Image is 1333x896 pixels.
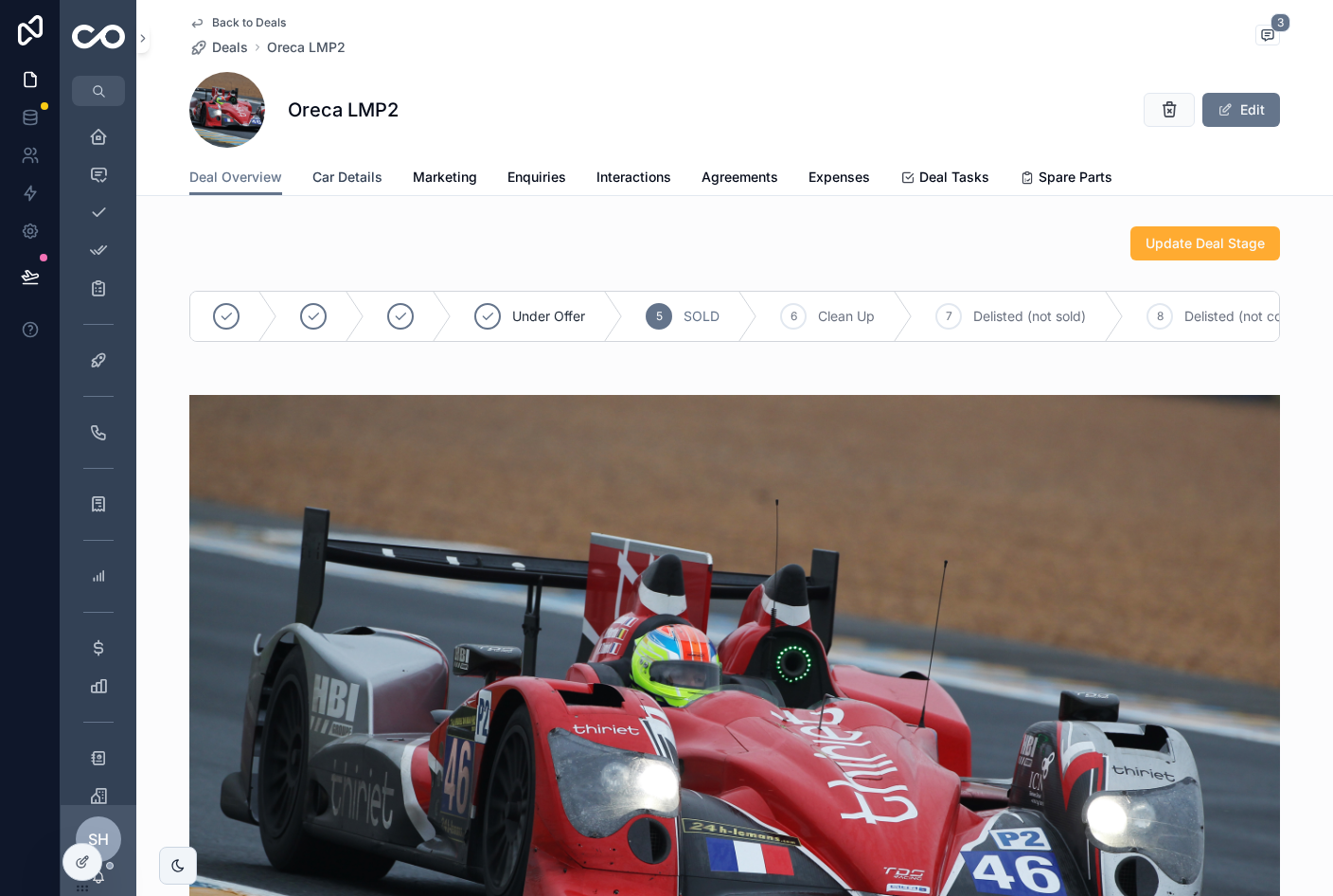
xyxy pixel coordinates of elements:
span: Deals [212,38,248,57]
span: Car Details [312,168,382,187]
span: Interactions [596,168,671,187]
span: Clean Up [818,307,875,326]
span: Under Offer [512,307,585,326]
a: Interactions [596,160,671,198]
a: Marketing [413,160,477,198]
span: 5 [656,309,663,324]
img: App logo [72,25,125,52]
span: 6 [791,309,797,324]
span: SOLD [684,307,720,326]
span: Spare Parts [1039,168,1112,187]
span: Back to Deals [212,15,286,30]
span: Agreements [702,168,778,187]
h1: Oreca LMP2 [288,97,399,123]
span: Update Deal Stage [1146,234,1265,253]
a: Deals [189,38,248,57]
span: Deal Tasks [919,168,989,187]
span: SH [88,828,109,851]
span: 7 [946,309,952,324]
a: Enquiries [507,160,566,198]
span: Deal Overview [189,168,282,187]
a: Agreements [702,160,778,198]
a: Back to Deals [189,15,286,30]
a: Oreca LMP2 [267,38,346,57]
a: Car Details [312,160,382,198]
div: scrollable content [61,106,136,805]
span: Expenses [809,168,870,187]
span: 8 [1157,309,1164,324]
button: Update Deal Stage [1130,226,1280,260]
span: Marketing [413,168,477,187]
button: 3 [1255,25,1280,48]
span: Delisted (not sold) [973,307,1086,326]
a: Expenses [809,160,870,198]
span: Enquiries [507,168,566,187]
button: Edit [1202,93,1280,127]
a: Spare Parts [1020,160,1112,198]
a: Deal Tasks [900,160,989,198]
span: 3 [1271,13,1290,32]
a: Deal Overview [189,160,282,196]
